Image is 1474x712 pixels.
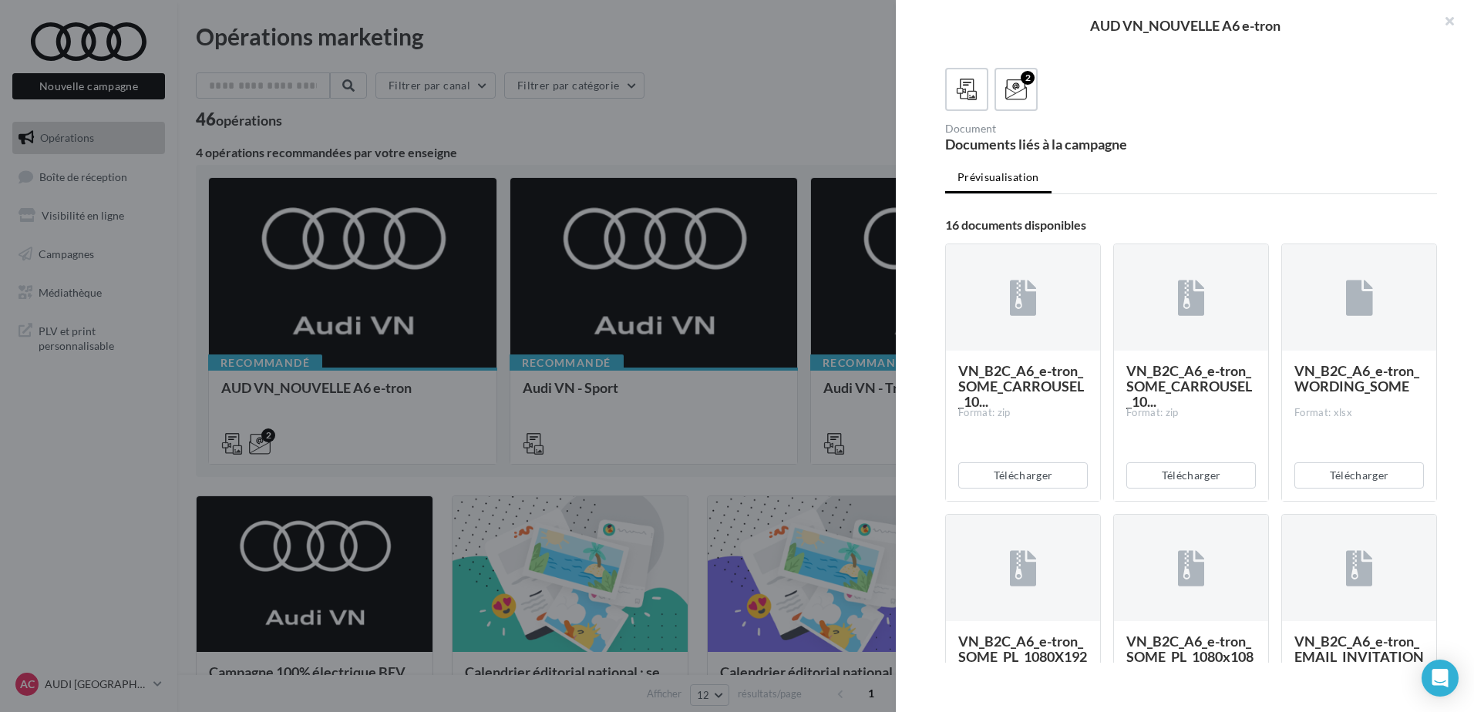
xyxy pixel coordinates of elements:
span: VN_B2C_A6_e-tron_SOME_CARROUSEL_10... [1126,362,1252,410]
div: Format: zip [1126,406,1256,420]
button: Télécharger [1294,462,1424,489]
div: Documents liés à la campagne [945,137,1185,151]
div: Format: xlsx [1294,406,1424,420]
div: 16 documents disponibles [945,219,1437,231]
div: Format: zip [958,406,1088,420]
div: Document [945,123,1185,134]
span: VN_B2C_A6_e-tron_SOME_PL_1080X1920 [958,633,1087,680]
div: AUD VN_NOUVELLE A6 e-tron [920,18,1449,32]
span: VN_B2C_A6_e-tron_SOME_PL_1080x1080 [1126,633,1254,680]
button: Télécharger [1126,462,1256,489]
div: Open Intercom Messenger [1422,660,1459,697]
div: 2 [1021,71,1035,85]
button: Télécharger [958,462,1088,489]
span: VN_B2C_A6_e-tron_EMAIL_INVITATION [1294,633,1424,665]
span: VN_B2C_A6_e-tron_WORDING_SOME [1294,362,1419,395]
span: VN_B2C_A6_e-tron_SOME_CARROUSEL_10... [958,362,1084,410]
